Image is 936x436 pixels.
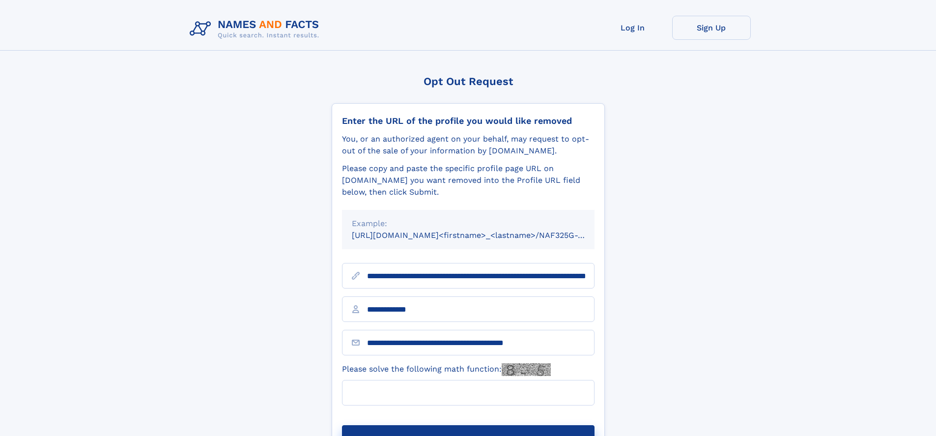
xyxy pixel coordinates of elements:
[342,116,595,126] div: Enter the URL of the profile you would like removed
[672,16,751,40] a: Sign Up
[332,75,605,87] div: Opt Out Request
[342,133,595,157] div: You, or an authorized agent on your behalf, may request to opt-out of the sale of your informatio...
[342,363,551,376] label: Please solve the following math function:
[594,16,672,40] a: Log In
[352,218,585,230] div: Example:
[342,163,595,198] div: Please copy and paste the specific profile page URL on [DOMAIN_NAME] you want removed into the Pr...
[352,231,613,240] small: [URL][DOMAIN_NAME]<firstname>_<lastname>/NAF325G-xxxxxxxx
[186,16,327,42] img: Logo Names and Facts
